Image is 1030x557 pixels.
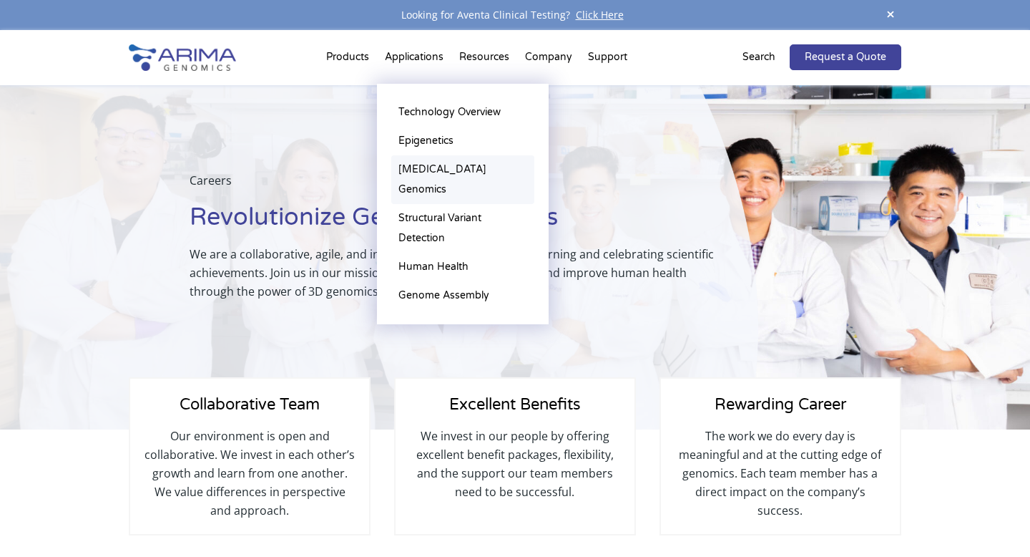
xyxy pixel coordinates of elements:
img: Arima-Genomics-logo [129,44,236,71]
a: Structural Variant Detection [391,204,534,253]
a: Epigenetics [391,127,534,155]
h1: Revolutionize Genomics with Us [190,201,722,245]
span: Collaborative Team [180,395,320,414]
a: Click Here [570,8,629,21]
p: We invest in our people by offering excellent benefit packages, flexibility, and the support our ... [410,427,620,501]
span: Rewarding Career [715,395,846,414]
a: [MEDICAL_DATA] Genomics [391,155,534,204]
span: Excellent Benefits [449,395,581,414]
div: Looking for Aventa Clinical Testing? [129,6,901,24]
a: Request a Quote [790,44,901,70]
p: Careers [190,171,722,201]
p: Search [742,48,775,67]
p: We are a collaborative, agile, and inclusive team that thrives on learning and celebrating scient... [190,245,722,301]
a: Human Health [391,253,534,281]
p: Our environment is open and collaborative. We invest in each other’s growth and learn from one an... [144,427,355,520]
a: Genome Assembly [391,281,534,310]
p: The work we do every day is meaningful and at the cutting edge of genomics. Each team member has ... [675,427,886,520]
a: Technology Overview [391,98,534,127]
